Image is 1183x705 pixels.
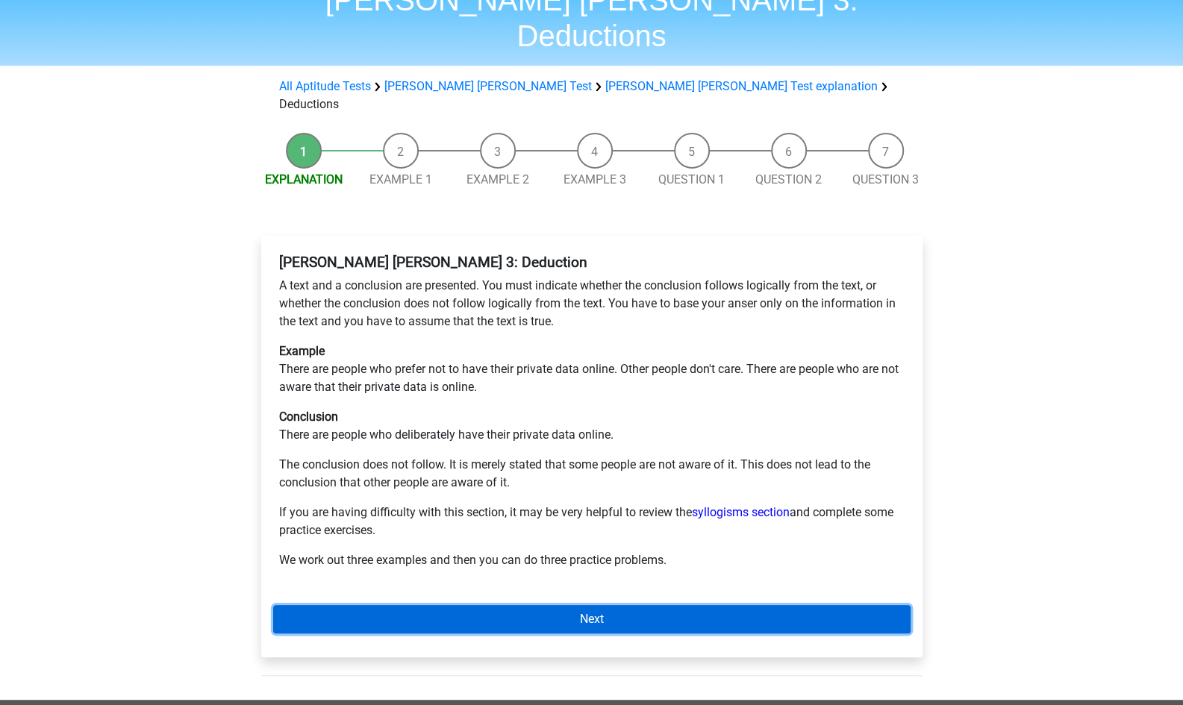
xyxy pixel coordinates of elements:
a: Question 3 [852,172,919,187]
p: There are people who prefer not to have their private data online. Other people don't care. There... [279,342,905,396]
a: Example 1 [369,172,432,187]
a: Next [273,605,911,633]
b: Conclusion [279,410,338,424]
a: Explanation [265,172,343,187]
p: The conclusion does not follow. It is merely stated that some people are not aware of it. This do... [279,456,905,492]
p: A text and a conclusion are presented. You must indicate whether the conclusion follows logically... [279,277,905,330]
a: All Aptitude Tests [279,79,371,93]
div: Deductions [273,78,911,113]
p: We work out three examples and then you can do three practice problems. [279,551,905,569]
a: [PERSON_NAME] [PERSON_NAME] Test explanation [605,79,878,93]
a: Question 2 [755,172,822,187]
a: syllogisms section [692,505,790,519]
p: There are people who deliberately have their private data online. [279,408,905,444]
a: Question 1 [658,172,725,187]
b: Example [279,344,325,358]
p: If you are having difficulty with this section, it may be very helpful to review the and complete... [279,504,905,539]
b: [PERSON_NAME] [PERSON_NAME] 3: Deduction [279,254,587,271]
a: Example 2 [466,172,529,187]
a: Example 3 [564,172,626,187]
a: [PERSON_NAME] [PERSON_NAME] Test [384,79,592,93]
